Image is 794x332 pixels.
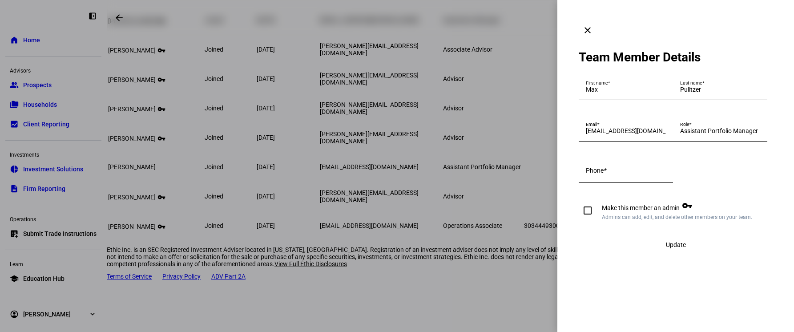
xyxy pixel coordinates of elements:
[582,25,593,36] mat-icon: clear
[586,121,597,127] mat-label: Email
[680,86,760,93] input: Last name
[586,86,666,93] input: First name
[586,167,604,174] mat-label: Phone
[586,127,666,134] input: Email
[680,80,702,85] mat-label: Last name
[586,80,608,85] mat-label: First name
[602,214,752,220] span: Admins can add, edit, and delete other members on your team.
[598,199,752,222] span: Make this member an admin
[682,200,693,211] mat-icon: vpn_key
[579,50,773,65] div: Team Member Details
[680,127,760,134] input: Role
[586,169,666,176] input: Phone
[680,121,689,127] mat-label: Role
